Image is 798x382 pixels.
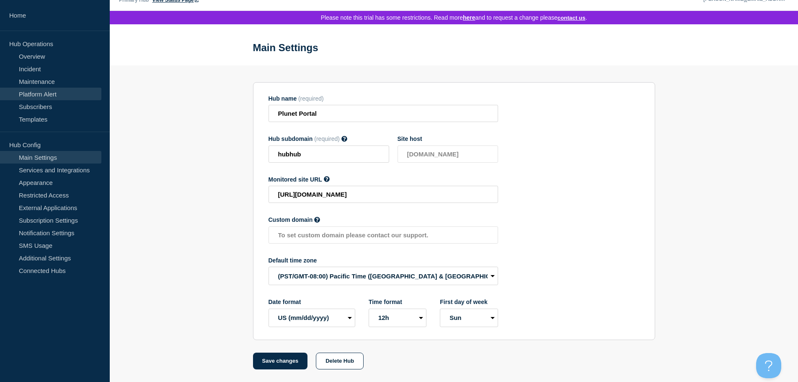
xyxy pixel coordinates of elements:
iframe: Help Scout Beacon - Open [756,353,781,378]
div: Site host [398,135,498,142]
span: Hub subdomain [269,135,313,142]
div: Default time zone [269,257,498,264]
span: Monitored site URL [269,176,322,183]
select: First day of week [440,309,498,327]
div: Date format [269,299,355,305]
a: here [463,14,475,21]
select: Date format [269,309,355,327]
button: Delete Hub [316,353,364,369]
div: Hub name [269,95,498,102]
input: sample [269,146,389,163]
input: Site host [398,146,498,163]
button: Contact us [558,15,586,21]
span: Custom domain [269,216,313,223]
div: Time format [369,299,426,305]
h1: Main Settings [253,42,318,54]
select: Time format [369,309,426,327]
div: First day of week [440,299,498,305]
div: Please note this trial has some restrictions. Read more and to request a change please . [110,11,798,24]
select: Default time zone [269,267,498,285]
span: (required) [298,95,324,102]
input: http://example.com [269,186,498,203]
button: Save changes [253,353,308,369]
span: (required) [314,135,340,142]
input: Hub name [269,105,498,122]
